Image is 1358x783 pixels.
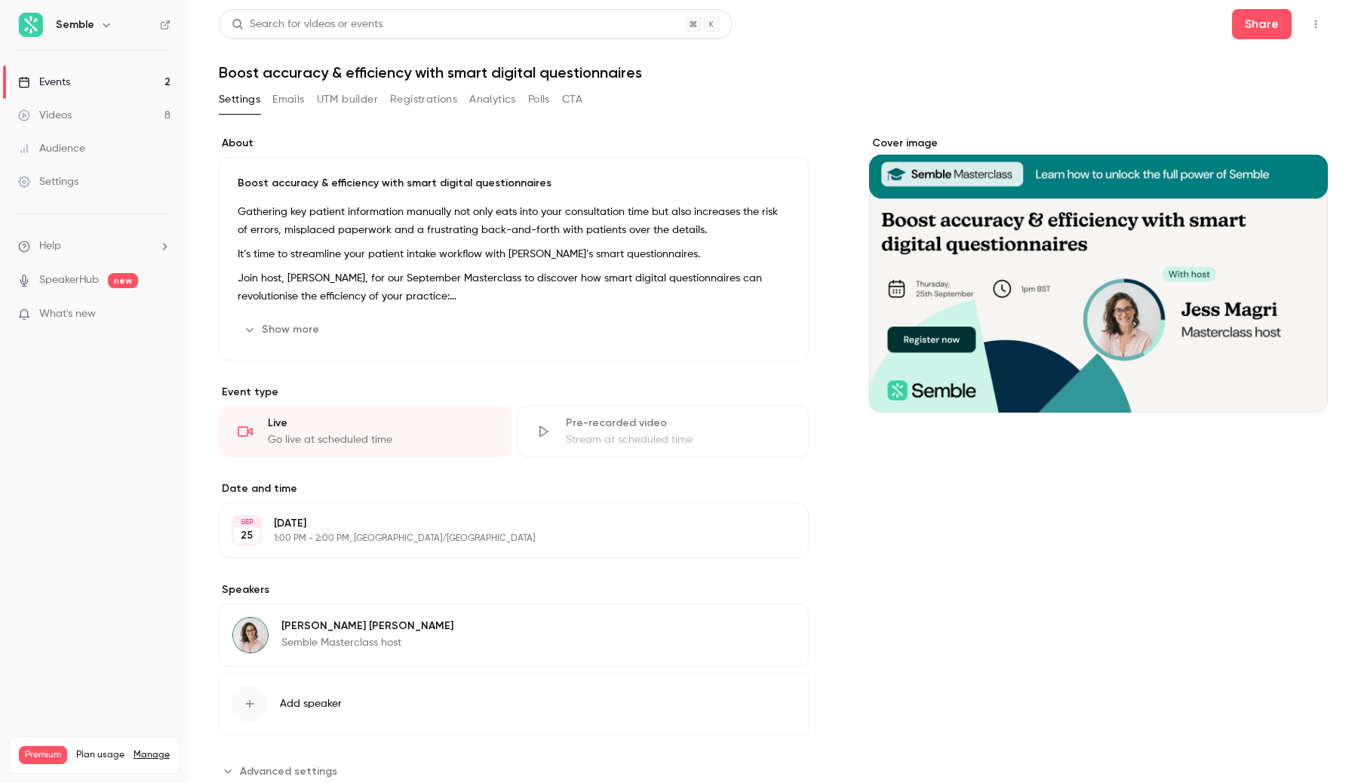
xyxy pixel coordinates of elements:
p: Gathering key patient information manually not only eats into your consultation time but also inc... [238,203,790,239]
div: SEP [233,517,260,527]
button: UTM builder [317,88,378,112]
div: Audience [18,141,85,156]
section: Cover image [869,136,1328,413]
p: Event type [219,385,809,400]
div: Search for videos or events [232,17,383,32]
button: Polls [528,88,550,112]
button: Add speaker [219,673,809,735]
div: Stream at scheduled time [566,432,790,447]
span: Advanced settings [240,763,337,779]
p: [DATE] [274,516,729,531]
h6: Semble [56,17,94,32]
label: Date and time [219,481,809,496]
label: Speakers [219,582,809,597]
button: CTA [562,88,582,112]
div: Events [18,75,70,90]
span: What's new [39,306,96,322]
p: Join host, [PERSON_NAME], for our September Masterclass to discover how smart digital questionnai... [238,269,790,306]
button: Share [1232,9,1292,39]
span: Help [39,238,61,254]
div: Pre-recorded video [566,416,790,431]
button: Settings [219,88,260,112]
div: Jess Magri[PERSON_NAME] [PERSON_NAME]Semble Masterclass host [219,603,809,667]
section: Advanced settings [219,759,809,783]
li: help-dropdown-opener [18,238,171,254]
span: new [108,273,138,288]
label: About [219,136,809,151]
h1: Boost accuracy & efficiency with smart digital questionnaires [219,63,1328,81]
div: Videos [18,108,72,123]
button: Show more [238,318,328,342]
a: SpeakerHub [39,272,99,288]
span: Add speaker [280,696,342,711]
p: 1:00 PM - 2:00 PM, [GEOGRAPHIC_DATA]/[GEOGRAPHIC_DATA] [274,533,729,545]
button: Analytics [469,88,516,112]
p: Boost accuracy & efficiency with smart digital questionnaires [238,176,790,191]
iframe: Noticeable Trigger [152,308,171,321]
span: Premium [19,746,67,764]
div: LiveGo live at scheduled time [219,406,511,457]
a: Manage [134,749,170,761]
div: Live [268,416,492,431]
div: Pre-recorded videoStream at scheduled time [517,406,809,457]
label: Cover image [869,136,1328,151]
button: Emails [272,88,304,112]
button: Advanced settings [219,759,346,783]
p: Semble Masterclass host [281,635,453,650]
p: [PERSON_NAME] [PERSON_NAME] [281,619,453,634]
img: Jess Magri [232,617,269,653]
div: Go live at scheduled time [268,432,492,447]
div: Settings [18,174,78,189]
p: It’s time to streamline your patient intake workflow with [PERSON_NAME]’s smart questionnaires. [238,245,790,263]
p: 25 [241,528,253,543]
img: Semble [19,13,43,37]
button: Registrations [390,88,457,112]
span: Plan usage [76,749,124,761]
